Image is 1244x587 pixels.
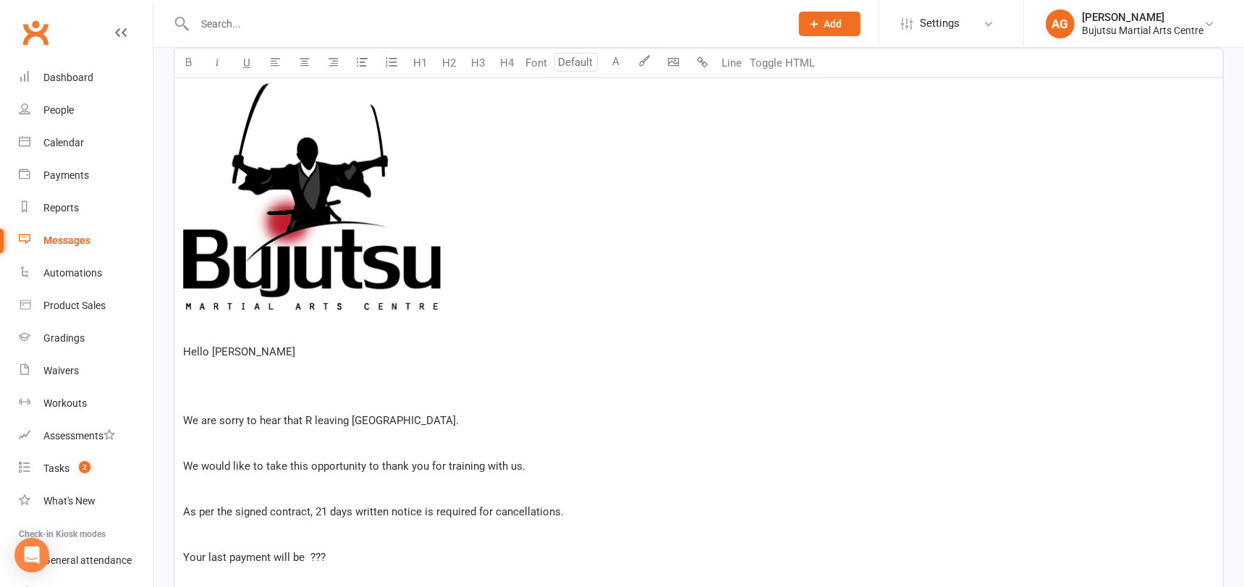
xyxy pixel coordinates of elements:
input: Search... [190,14,780,34]
img: 2035d717-7c62-463b-a115-6a901fd5f771.jpg [183,83,441,310]
a: Waivers [19,355,153,387]
a: Product Sales [19,290,153,322]
button: A [601,48,630,77]
div: Product Sales [43,300,106,311]
div: Open Intercom Messenger [14,538,49,573]
button: H3 [464,48,493,77]
div: Assessments [43,430,115,442]
div: Gradings [43,332,85,344]
button: Toggle HTML [746,48,818,77]
span: Add [824,18,842,30]
button: Line [717,48,746,77]
button: H4 [493,48,522,77]
div: Bujutsu Martial Arts Centre [1082,24,1203,37]
span: Hello [PERSON_NAME] [183,345,295,358]
input: Default [554,53,598,72]
span: 2 [79,461,90,473]
span: U [243,56,250,69]
div: [PERSON_NAME] [1082,11,1203,24]
a: What's New [19,485,153,518]
div: Payments [43,169,89,181]
span: We are sorry to hear that R leaving [GEOGRAPHIC_DATA]. [183,414,459,427]
div: Calendar [43,137,84,148]
div: People [43,104,74,116]
span: Your last payment will be ??? [183,551,326,564]
a: Clubworx [17,14,54,51]
a: Payments [19,159,153,192]
div: Dashboard [43,72,93,83]
a: Reports [19,192,153,224]
a: Tasks 2 [19,452,153,485]
div: Reports [43,202,79,214]
button: Font [522,48,551,77]
a: Workouts [19,387,153,420]
a: Dashboard [19,62,153,94]
a: Assessments [19,420,153,452]
a: Gradings [19,322,153,355]
div: Waivers [43,365,79,376]
div: Messages [43,235,90,246]
button: H2 [435,48,464,77]
div: AG [1046,9,1075,38]
div: Workouts [43,397,87,409]
button: U [232,48,261,77]
div: What's New [43,495,96,507]
a: Messages [19,224,153,257]
a: People [19,94,153,127]
div: Tasks [43,463,69,474]
button: Add [799,12,860,36]
span: We would like to take this opportunity to thank you for training with us. [183,460,525,473]
div: General attendance [43,554,132,566]
div: Automations [43,267,102,279]
span: As per the signed contract, 21 days written notice is required for cancellations. [183,505,564,518]
a: Calendar [19,127,153,159]
a: Automations [19,257,153,290]
a: General attendance kiosk mode [19,544,153,577]
button: H1 [406,48,435,77]
span: Settings [920,7,960,40]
